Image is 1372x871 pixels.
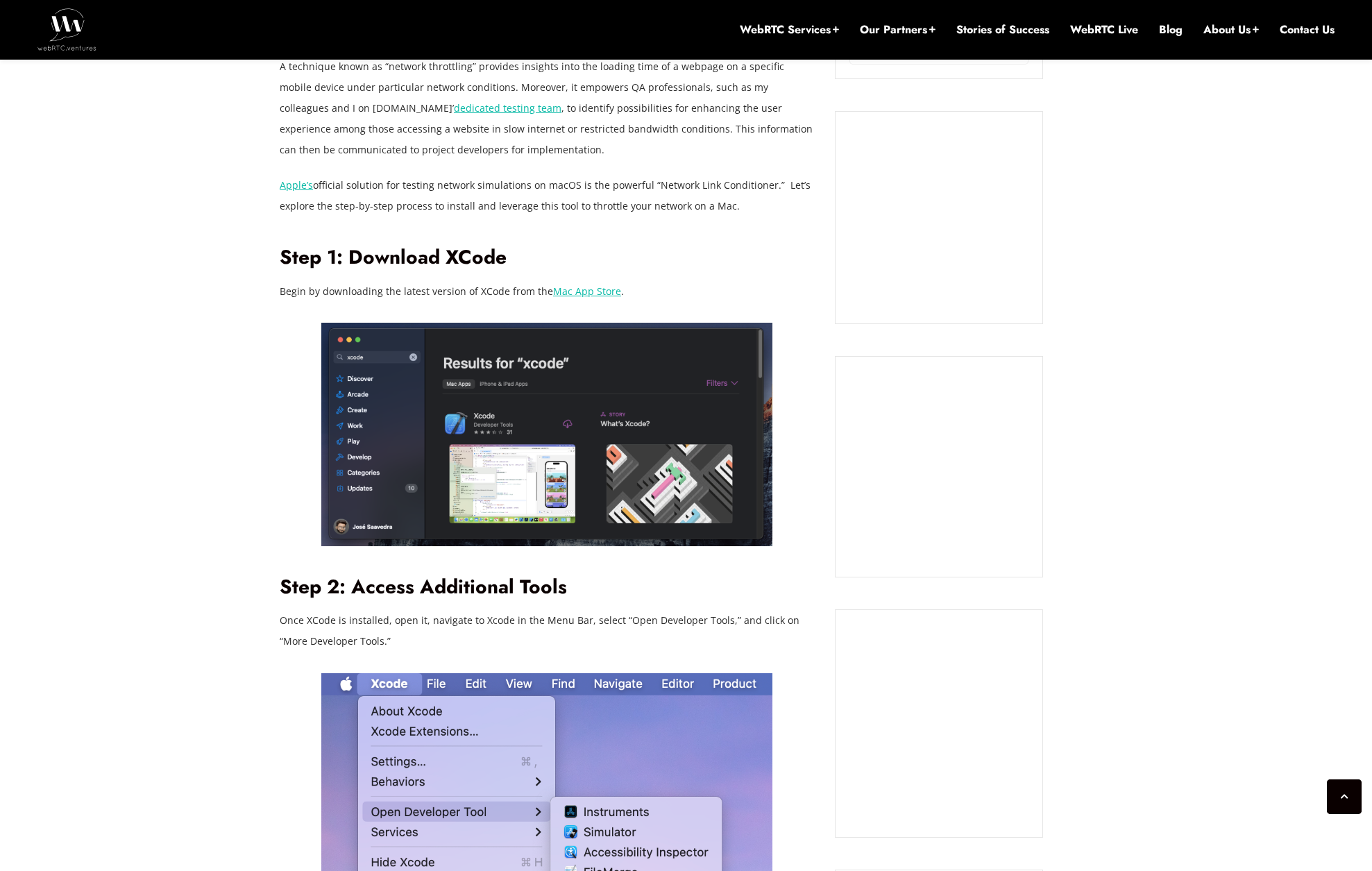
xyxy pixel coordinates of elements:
h2: Step 2: Access Additional Tools [280,575,814,600]
img: WebRTC.ventures [37,8,96,50]
iframe: Embedded CTA [849,371,1028,563]
p: A technique known as “network throttling” provides insights into the loading time of a webpage on... [280,56,814,160]
a: Stories of Success [956,22,1049,37]
p: official solution for testing network simulations on macOS is the powerful “Network Link Conditio... [280,175,814,217]
a: About Us [1203,22,1259,37]
a: Our Partners [860,22,935,37]
iframe: Embedded CTA [849,624,1028,822]
a: WebRTC Services [740,22,839,37]
p: Begin by downloading the latest version of XCode from the . [280,281,814,302]
p: Once XCode is installed, open it, navigate to Xcode in the Menu Bar, select “Open Developer Tools... [280,610,814,652]
h2: Step 1: Download XCode [280,246,814,270]
a: dedicated testing team [454,101,561,115]
a: Contact Us [1280,22,1335,37]
iframe: Embedded CTA [849,126,1028,310]
a: WebRTC Live [1070,22,1138,37]
a: Apple’s [280,178,313,192]
a: Blog [1159,22,1183,37]
a: Mac App Store [553,285,621,298]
